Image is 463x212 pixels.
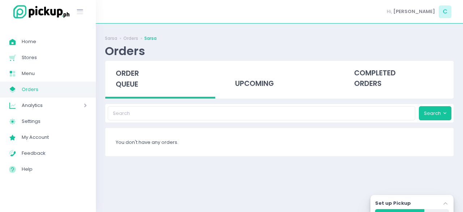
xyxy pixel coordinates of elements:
[22,117,87,126] span: Settings
[22,133,87,142] span: My Account
[108,106,416,120] input: Search
[22,101,63,110] span: Analytics
[344,61,454,96] div: completed orders
[116,68,139,89] span: order queue
[387,8,392,15] span: Hi,
[22,149,87,158] span: Feedback
[22,53,87,62] span: Stores
[9,4,71,20] img: logo
[419,106,451,120] button: Search
[144,35,157,42] a: Sarsa
[22,69,87,78] span: Menu
[375,200,411,207] label: Set up Pickup
[439,5,451,18] span: C
[105,35,117,42] a: Sarsa
[393,8,435,15] span: [PERSON_NAME]
[105,44,145,58] div: Orders
[105,128,454,156] div: You don't have any orders.
[123,35,138,42] a: Orders
[22,165,87,174] span: Help
[22,37,87,46] span: Home
[22,85,87,94] span: Orders
[224,61,334,96] div: upcoming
